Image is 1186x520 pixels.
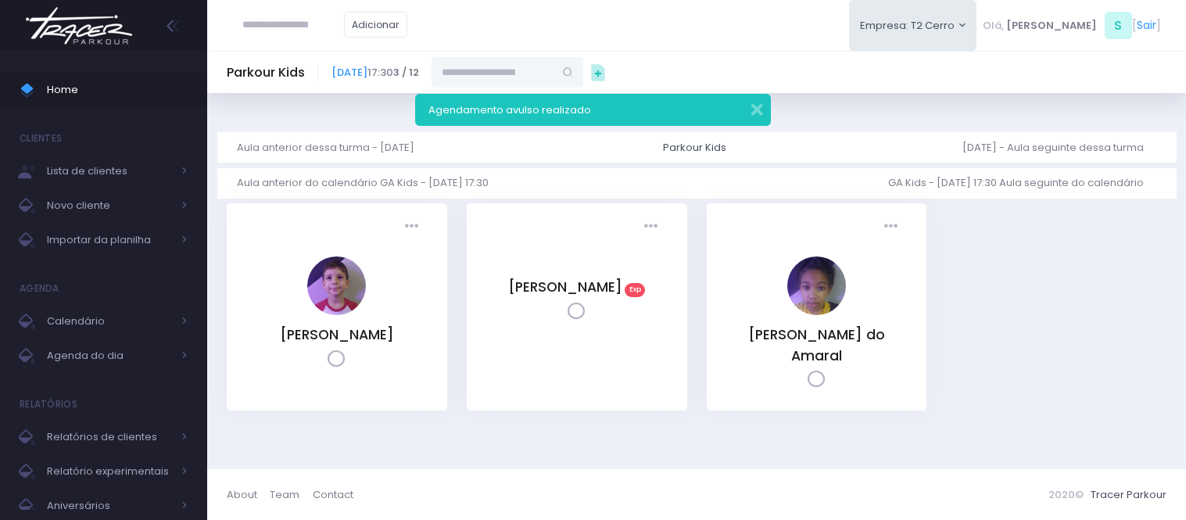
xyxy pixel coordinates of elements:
span: Agenda do dia [47,346,172,366]
a: Sair [1137,17,1156,34]
h4: Relatórios [20,389,77,420]
a: About [227,479,270,510]
a: Contact [313,479,353,510]
h4: Clientes [20,123,62,154]
a: Aula anterior do calendário GA Kids - [DATE] 17:30 [237,168,501,199]
span: [PERSON_NAME] [1006,18,1097,34]
span: Home [47,80,188,100]
span: Relatório experimentais [47,461,172,482]
a: [PERSON_NAME] [280,325,394,344]
span: 2020© [1048,487,1084,502]
a: [DATE] [331,65,367,80]
a: Serena Odara M Gomes do Amaral [787,304,846,319]
a: [DATE] - Aula seguinte dessa turma [962,132,1156,163]
a: [PERSON_NAME] [508,278,622,296]
a: Aula anterior dessa turma - [DATE] [237,132,427,163]
img: Serena Odara M Gomes do Amaral [787,256,846,315]
span: Agendamento avulso realizado [428,102,591,117]
strong: 3 / 12 [393,65,419,80]
span: Exp [625,283,645,297]
a: Team [270,479,312,510]
a: Adicionar [344,12,408,38]
span: Novo cliente [47,195,172,216]
a: Antonio Abrell Ribeiro [307,304,366,319]
span: 17:30 [331,65,419,81]
span: Importar da planilha [47,230,172,250]
span: Olá, [983,18,1004,34]
img: Antonio Abrell Ribeiro [307,256,366,315]
span: Aniversários [47,496,172,516]
div: [ ] [976,8,1166,43]
a: Tracer Parkour [1091,487,1166,502]
span: S [1105,12,1132,39]
a: [PERSON_NAME] do Amaral [748,325,885,364]
div: Parkour Kids [663,140,726,156]
h4: Agenda [20,273,59,304]
span: Calendário [47,311,172,332]
h5: Parkour Kids [227,65,305,81]
span: Lista de clientes [47,161,172,181]
span: Relatórios de clientes [47,427,172,447]
a: GA Kids - [DATE] 17:30 Aula seguinte do calendário [888,168,1156,199]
